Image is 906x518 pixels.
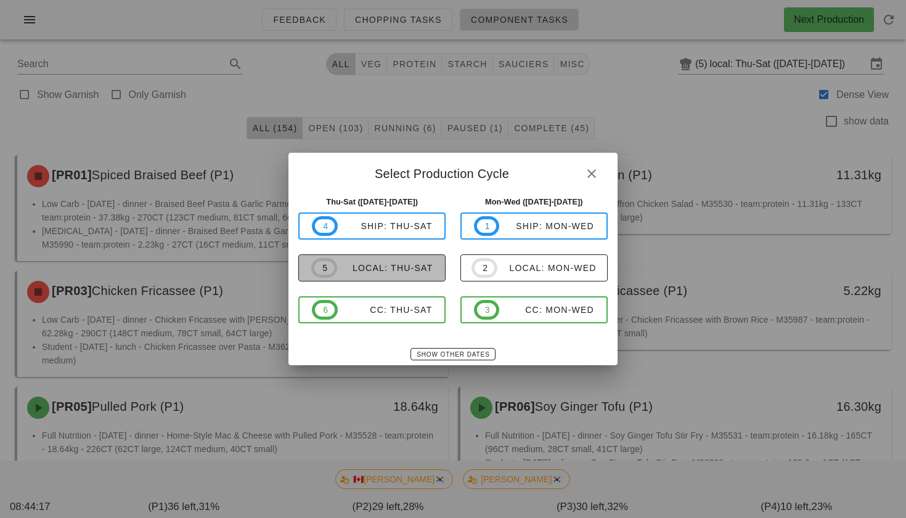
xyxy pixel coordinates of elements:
[298,212,446,240] button: 4ship: Thu-Sat
[485,197,583,206] strong: Mon-Wed ([DATE]-[DATE])
[326,197,418,206] strong: Thu-Sat ([DATE]-[DATE])
[484,219,489,233] span: 1
[338,305,433,315] div: CC: Thu-Sat
[484,303,489,317] span: 3
[338,221,433,231] div: ship: Thu-Sat
[499,305,594,315] div: CC: Mon-Wed
[460,296,608,323] button: 3CC: Mon-Wed
[460,212,608,240] button: 1ship: Mon-Wed
[288,153,617,191] div: Select Production Cycle
[337,263,433,273] div: local: Thu-Sat
[322,261,327,275] span: 5
[482,261,487,275] span: 2
[416,351,489,358] span: Show Other Dates
[460,254,608,281] button: 2local: Mon-Wed
[322,303,327,317] span: 6
[298,296,446,323] button: 6CC: Thu-Sat
[410,348,495,360] button: Show Other Dates
[497,263,597,273] div: local: Mon-Wed
[322,219,327,233] span: 4
[298,254,446,281] button: 5local: Thu-Sat
[499,221,594,231] div: ship: Mon-Wed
